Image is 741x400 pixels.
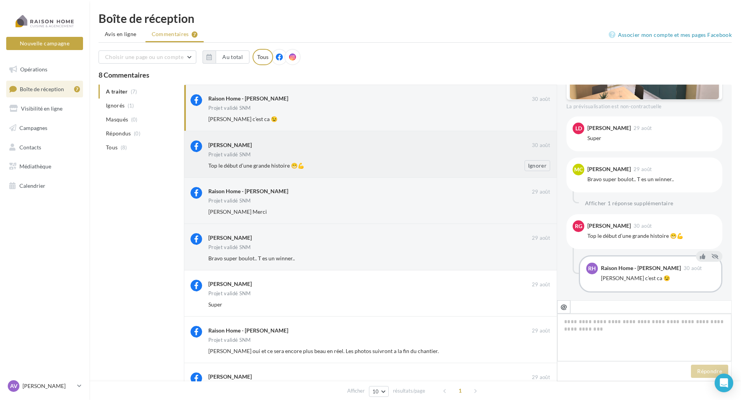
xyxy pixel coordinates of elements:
[208,327,288,334] div: Raison Home - [PERSON_NAME]
[369,386,389,397] button: 10
[99,71,732,78] div: 8 Commentaires
[99,12,732,24] div: Boîte de réception
[587,125,631,131] div: [PERSON_NAME]
[216,50,249,64] button: Au total
[575,125,582,132] span: LD
[208,245,251,250] div: Projet validé SNM
[587,232,716,240] div: Top le début d’une grande histoire 😁💪
[208,291,251,296] div: Projet validé SNM
[20,66,47,73] span: Opérations
[684,266,702,271] span: 30 août
[203,50,249,64] button: Au total
[5,120,85,136] a: Campagnes
[601,265,681,271] div: Raison Home - [PERSON_NAME]
[634,126,652,131] span: 29 août
[208,116,277,122] span: [PERSON_NAME] c’est ca 😉
[5,178,85,194] a: Calendrier
[532,142,550,149] span: 30 août
[19,144,41,150] span: Contacts
[587,223,631,229] div: [PERSON_NAME]
[74,86,80,92] div: 7
[5,158,85,175] a: Médiathèque
[587,134,716,142] div: Super
[21,105,62,112] span: Visibilité en ligne
[588,265,596,272] span: RH
[561,303,567,310] i: @
[208,141,252,149] div: [PERSON_NAME]
[208,106,251,111] div: Projet validé SNM
[372,388,379,395] span: 10
[634,223,652,229] span: 30 août
[575,222,582,230] span: RG
[208,95,288,102] div: Raison Home - [PERSON_NAME]
[566,100,722,110] div: La prévisualisation est non-contractuelle
[532,235,550,242] span: 29 août
[587,175,716,183] div: Bravo super boulot.. T es un winner..
[574,166,583,173] span: MC
[393,387,425,395] span: résultats/page
[601,274,715,282] div: [PERSON_NAME] c’est ca 😉
[6,37,83,50] button: Nouvelle campagne
[106,130,131,137] span: Répondus
[532,96,550,103] span: 30 août
[19,125,47,131] span: Campagnes
[634,167,652,172] span: 29 août
[208,338,251,343] div: Projet validé SNM
[532,189,550,196] span: 29 août
[208,301,222,308] span: Super
[208,198,251,203] div: Projet validé SNM
[10,382,17,390] span: AV
[5,139,85,156] a: Contacts
[106,116,128,123] span: Masqués
[19,182,45,189] span: Calendrier
[208,152,251,157] div: Projet validé SNM
[253,49,273,65] div: Tous
[23,382,74,390] p: [PERSON_NAME]
[208,234,252,242] div: [PERSON_NAME]
[99,50,196,64] button: Choisir une page ou un compte
[208,208,267,215] span: [PERSON_NAME] Merci
[715,374,733,392] div: Open Intercom Messenger
[105,54,184,60] span: Choisir une page ou un compte
[20,85,64,92] span: Boîte de réception
[105,30,137,38] span: Avis en ligne
[532,327,550,334] span: 29 août
[5,61,85,78] a: Opérations
[19,163,51,170] span: Médiathèque
[347,387,365,395] span: Afficher
[557,300,570,313] button: @
[454,384,466,397] span: 1
[208,187,288,195] div: Raison Home - [PERSON_NAME]
[532,374,550,381] span: 29 août
[208,255,295,261] span: Bravo super boulot.. T es un winner..
[106,102,125,109] span: Ignorés
[128,102,134,109] span: (1)
[208,162,304,169] span: Top le début d’une grande histoire 😁💪
[208,373,252,381] div: [PERSON_NAME]
[691,365,728,378] button: Répondre
[106,144,118,151] span: Tous
[208,280,252,288] div: [PERSON_NAME]
[208,348,439,354] span: [PERSON_NAME] oui et ce sera encore plus beau en réel. Les photos suivront a la fin du chantier.
[134,130,140,137] span: (0)
[5,100,85,117] a: Visibilité en ligne
[131,116,138,123] span: (0)
[121,144,127,151] span: (8)
[5,81,85,97] a: Boîte de réception7
[609,30,732,40] a: Associer mon compte et mes pages Facebook
[525,160,550,171] button: Ignorer
[6,379,83,393] a: AV [PERSON_NAME]
[582,199,677,208] button: Afficher 1 réponse supplémentaire
[587,166,631,172] div: [PERSON_NAME]
[532,281,550,288] span: 29 août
